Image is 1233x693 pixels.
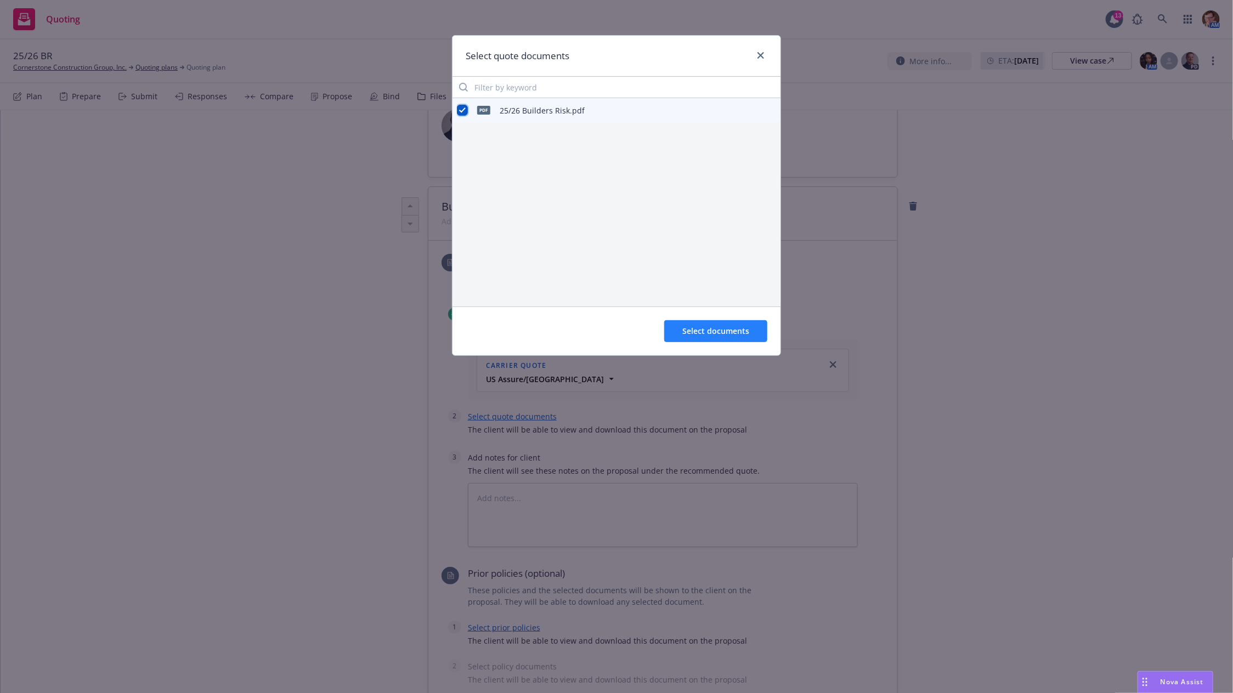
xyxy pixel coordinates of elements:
[477,106,490,114] span: pdf
[1138,671,1213,693] button: Nova Assist
[1161,677,1204,686] span: Nova Assist
[749,104,757,117] button: download file
[453,76,780,98] input: Filter by keyword
[754,49,767,62] a: close
[682,326,749,336] span: Select documents
[1138,672,1152,692] div: Drag to move
[466,49,569,63] h1: Select quote documents
[766,104,776,117] button: preview file
[664,320,767,342] button: Select documents
[500,105,585,116] div: 25/26 Builders Risk.pdf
